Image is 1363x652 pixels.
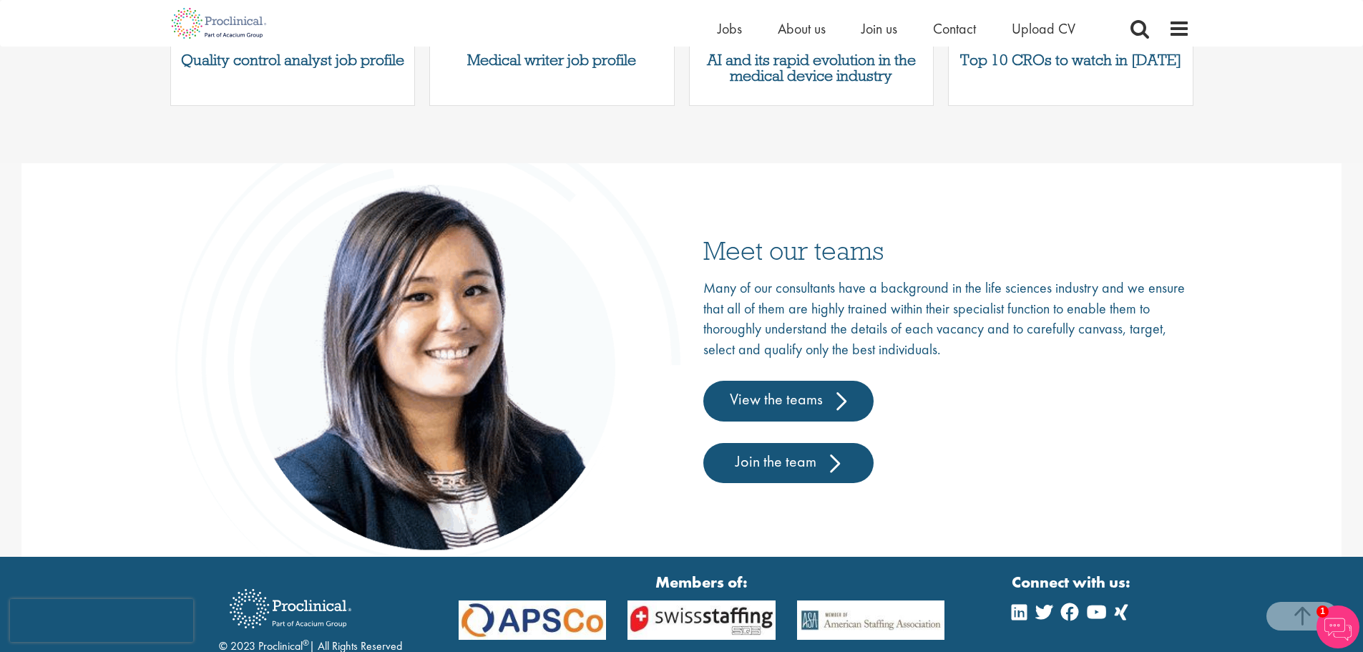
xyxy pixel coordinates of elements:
[703,237,1190,263] h3: Meet our teams
[1012,571,1133,593] strong: Connect with us:
[459,571,945,593] strong: Members of:
[219,579,362,638] img: Proclinical Recruitment
[174,112,682,588] img: people
[617,600,786,640] img: APSCo
[303,637,309,648] sup: ®
[703,443,874,483] a: Join the team
[703,278,1190,483] div: Many of our consultants have a background in the life sciences industry and we ensure that all of...
[1012,19,1075,38] a: Upload CV
[178,52,408,68] a: Quality control analyst job profile
[448,600,617,640] img: APSCo
[1316,605,1329,618] span: 1
[703,381,874,421] a: View the teams
[697,52,927,84] a: AI and its rapid evolution in the medical device industry
[933,19,976,38] a: Contact
[10,599,193,642] iframe: reCAPTCHA
[956,52,1186,68] a: Top 10 CROs to watch in [DATE]
[437,52,667,68] a: Medical writer job profile
[778,19,826,38] a: About us
[718,19,742,38] a: Jobs
[786,600,956,640] img: APSCo
[861,19,897,38] a: Join us
[1316,605,1359,648] img: Chatbot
